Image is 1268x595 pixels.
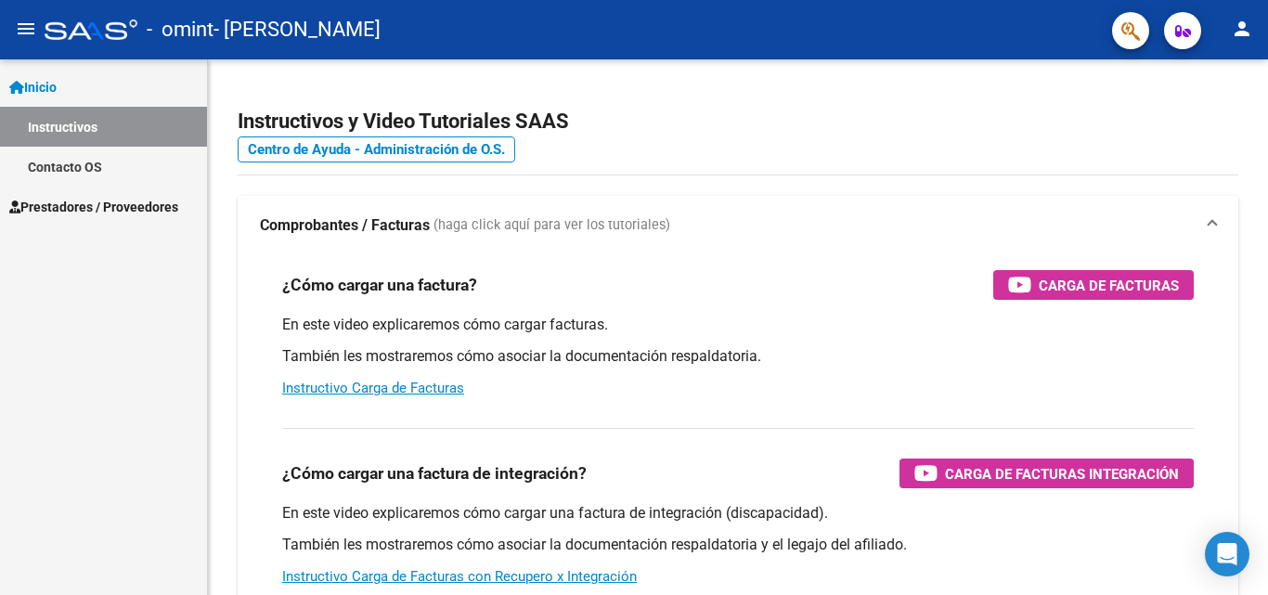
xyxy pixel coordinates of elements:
[282,460,587,486] h3: ¿Cómo cargar una factura de integración?
[213,9,381,50] span: - [PERSON_NAME]
[9,77,57,97] span: Inicio
[9,197,178,217] span: Prestadores / Proveedores
[1231,18,1253,40] mat-icon: person
[282,568,637,585] a: Instructivo Carga de Facturas con Recupero x Integración
[1205,532,1249,576] div: Open Intercom Messenger
[282,380,464,396] a: Instructivo Carga de Facturas
[282,503,1194,524] p: En este video explicaremos cómo cargar una factura de integración (discapacidad).
[433,215,670,236] span: (haga click aquí para ver los tutoriales)
[238,136,515,162] a: Centro de Ayuda - Administración de O.S.
[993,270,1194,300] button: Carga de Facturas
[282,346,1194,367] p: También les mostraremos cómo asociar la documentación respaldatoria.
[945,462,1179,485] span: Carga de Facturas Integración
[260,215,430,236] strong: Comprobantes / Facturas
[899,459,1194,488] button: Carga de Facturas Integración
[147,9,213,50] span: - omint
[238,196,1238,255] mat-expansion-panel-header: Comprobantes / Facturas (haga click aquí para ver los tutoriales)
[15,18,37,40] mat-icon: menu
[282,315,1194,335] p: En este video explicaremos cómo cargar facturas.
[238,104,1238,139] h2: Instructivos y Video Tutoriales SAAS
[282,535,1194,555] p: También les mostraremos cómo asociar la documentación respaldatoria y el legajo del afiliado.
[282,272,477,298] h3: ¿Cómo cargar una factura?
[1039,274,1179,297] span: Carga de Facturas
